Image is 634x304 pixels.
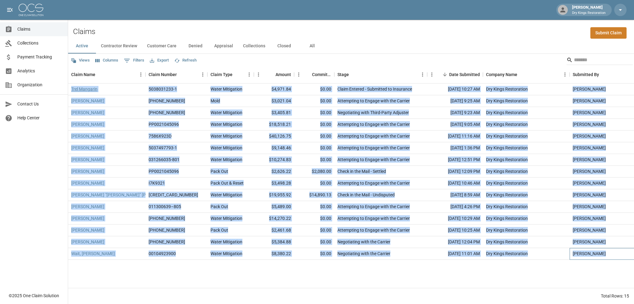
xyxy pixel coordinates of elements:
[149,227,185,233] div: 01-008-959086
[337,203,410,210] div: Attempting to Engage with the Carrier
[181,39,209,54] button: Denied
[294,83,334,95] div: $0.00
[337,168,386,174] div: Check in the Mail - Settled
[254,189,294,201] div: $19,955.92
[303,70,312,79] button: Sort
[337,121,410,127] div: Attempting to Engage with the Carrier
[173,56,198,65] button: Refresh
[254,225,294,236] div: $2,461.68
[71,133,104,139] a: [PERSON_NAME]
[71,203,104,210] a: [PERSON_NAME]
[573,98,606,104] div: Madison Kram
[149,250,176,257] div: 00104923900
[427,83,483,95] div: [DATE] 10:27 AM
[294,236,334,248] div: $0.00
[427,189,483,201] div: [DATE] 8:59 AM
[17,68,63,74] span: Analytics
[245,70,254,79] button: Menu
[573,66,599,83] div: Submitted By
[337,180,410,186] div: Attempting to Engage with the Carrier
[573,192,606,198] div: Cory Roth
[122,56,146,66] button: Show filters
[486,203,528,210] div: Dry Kings Restoration
[294,166,334,178] div: $2,080.00
[337,109,409,116] div: Negotiating with Third-Party Adjuster
[486,98,528,104] div: Dry Kings Restoration
[349,70,358,79] button: Sort
[254,142,294,154] div: $9,148.46
[254,131,294,142] div: $40,126.75
[68,66,145,83] div: Claim Name
[17,101,63,107] span: Contact Us
[427,95,483,107] div: [DATE] 9:25 AM
[211,250,242,257] div: Water Mitigation
[567,55,633,66] div: Search
[254,154,294,166] div: $10,274.83
[149,215,185,221] div: 01-008-959086
[149,98,185,104] div: 1006-30-9191
[294,248,334,260] div: $0.00
[486,156,528,163] div: Dry Kings Restoration
[427,142,483,154] div: [DATE] 1:36 PM
[427,178,483,189] div: [DATE] 10:46 AM
[590,27,627,39] a: Submit Claim
[149,121,179,127] div: PP0021045096
[254,119,294,131] div: $18,518.21
[95,70,104,79] button: Sort
[149,180,165,186] div: I7K9321
[254,178,294,189] div: $3,498.28
[573,86,606,92] div: Madison Kram
[599,70,608,79] button: Sort
[486,250,528,257] div: Dry Kings Restoration
[294,95,334,107] div: $0.00
[294,142,334,154] div: $0.00
[601,293,629,299] div: Total Rows: 15
[211,133,242,139] div: Water Mitigation
[207,66,254,83] div: Claim Type
[211,227,228,233] div: Pack Out
[71,86,98,92] a: Trel Mangarin
[149,109,185,116] div: 1006-30-9191
[449,66,480,83] div: Date Submitted
[254,166,294,178] div: $2,626.22
[337,239,390,245] div: Negotiating with the Carrier
[441,70,449,79] button: Sort
[294,119,334,131] div: $0.00
[337,156,410,163] div: Attempting to Engage with the Carrier
[17,26,63,32] span: Claims
[486,227,528,233] div: Dry Kings Restoration
[337,215,410,221] div: Attempting to Engage with the Carrier
[9,293,59,299] div: © 2025 One Claim Solution
[149,66,177,83] div: Claim Number
[238,39,270,54] button: Collections
[427,70,436,79] button: Menu
[486,109,528,116] div: Dry Kings Restoration
[211,168,228,174] div: Pack Out
[427,154,483,166] div: [DATE] 12:51 PM
[517,70,526,79] button: Sort
[570,4,608,15] div: [PERSON_NAME]
[337,192,395,198] div: Check in the Mail - Undisputed
[486,133,528,139] div: Dry Kings Restoration
[71,168,104,174] a: [PERSON_NAME]
[254,66,294,83] div: Amount
[294,107,334,119] div: $0.00
[149,156,180,163] div: 031266035-801
[270,39,298,54] button: Closed
[298,39,326,54] button: All
[486,121,528,127] div: Dry Kings Restoration
[294,189,334,201] div: $14,890.13
[17,54,63,60] span: Payment Tracking
[312,66,331,83] div: Committed Amount
[573,227,606,233] div: Madison Kram
[145,66,207,83] div: Claim Number
[149,86,177,92] div: 5038031233-1
[71,180,104,186] a: [PERSON_NAME]
[572,11,606,16] p: Dry Kings Restoration
[149,203,181,210] div: 011300639–805
[294,225,334,236] div: $0.00
[337,133,410,139] div: Attempting to Engage with the Carrier
[254,236,294,248] div: $5,384.88
[254,95,294,107] div: $3,021.04
[71,192,175,198] a: [PERSON_NAME] "[PERSON_NAME]" [PERSON_NAME]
